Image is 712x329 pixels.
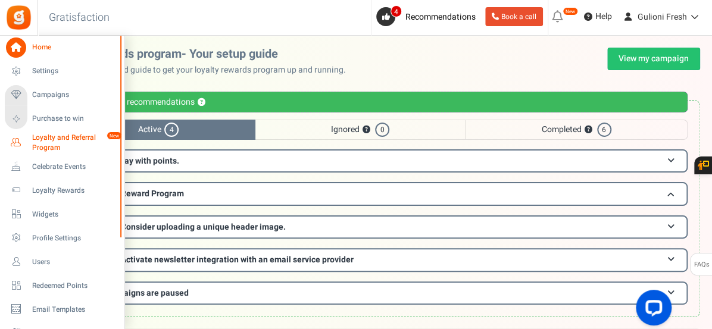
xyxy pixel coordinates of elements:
a: Profile Settings [5,228,119,248]
em: New [107,131,122,140]
span: Profile Settings [32,233,115,243]
span: 4 [391,5,402,17]
a: 4 Recommendations [376,7,480,26]
span: Home [32,42,115,52]
a: Purchase to win [5,109,119,129]
a: Loyalty and Referral Program New [5,133,119,153]
h3: Gratisfaction [36,6,123,30]
span: Activate newsletter integration with an email service provider [121,253,354,266]
span: Settings [32,66,115,76]
span: 0 [375,123,389,137]
span: 6 [597,123,611,137]
span: Widgets [32,209,115,220]
span: Consider uploading a unique header image. [121,221,286,233]
span: Loyalty Reward Program [91,187,184,200]
img: Gratisfaction [5,4,32,31]
p: Use this personalized guide to get your loyalty rewards program up and running. [49,64,355,76]
span: Ignored [255,120,466,140]
span: Recommendations [405,11,476,23]
h2: Loyalty rewards program- Your setup guide [49,48,355,61]
button: ? [363,126,370,134]
a: Celebrate Events [5,156,119,177]
span: Purchase to win [32,114,115,124]
a: View my campaign [607,48,700,70]
button: ? [585,126,592,134]
a: Book a call [485,7,543,26]
button: ? [198,99,205,106]
a: Redeemed Points [5,275,119,296]
a: Home [5,37,119,58]
a: Settings [5,61,119,82]
a: Users [5,252,119,272]
span: Enable Pay with points. [91,155,179,167]
em: New [563,7,578,15]
a: Help [579,7,617,26]
span: Redeemed Points [32,281,115,291]
span: Gulioni Fresh [638,11,687,23]
span: Campaigns [32,90,115,100]
span: Users [32,257,115,267]
span: Email Templates [32,305,115,315]
a: Loyalty Rewards [5,180,119,200]
a: Widgets [5,204,119,224]
span: Help [592,11,612,23]
a: Campaigns [5,85,119,105]
div: Personalized recommendations [62,92,688,112]
span: Celebrate Events [32,162,115,172]
span: Loyalty and Referral Program [32,133,119,153]
span: FAQs [694,253,710,276]
span: All campaigns are paused [91,287,189,299]
span: Loyalty Rewards [32,186,115,196]
span: Completed [465,120,688,140]
a: Email Templates [5,299,119,319]
span: Active [62,120,255,140]
span: 4 [164,123,179,137]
